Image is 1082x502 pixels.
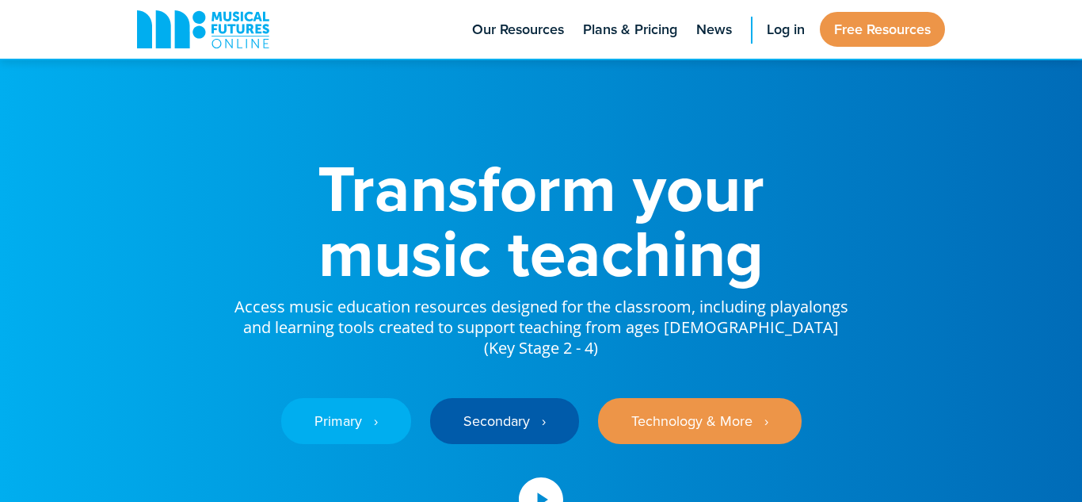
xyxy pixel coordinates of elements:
span: Log in [767,19,805,40]
span: Our Resources [472,19,564,40]
a: Technology & More ‎‏‏‎ ‎ › [598,398,802,444]
span: News [696,19,732,40]
a: Free Resources [820,12,945,47]
span: Plans & Pricing [583,19,677,40]
h1: Transform your music teaching [232,155,850,285]
p: Access music education resources designed for the classroom, including playalongs and learning to... [232,285,850,358]
a: Secondary ‎‏‏‎ ‎ › [430,398,579,444]
a: Primary ‎‏‏‎ ‎ › [281,398,411,444]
